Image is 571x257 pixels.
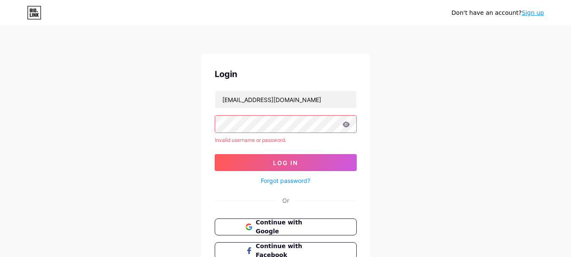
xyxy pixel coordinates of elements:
[273,159,298,166] span: Log In
[215,218,357,235] button: Continue with Google
[215,91,356,108] input: Username
[451,8,544,17] div: Don't have an account?
[522,9,544,16] a: Sign up
[215,136,357,144] div: Invalid username or password.
[256,218,325,236] span: Continue with Google
[215,154,357,171] button: Log In
[261,176,310,185] a: Forgot password?
[215,68,357,80] div: Login
[282,196,289,205] div: Or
